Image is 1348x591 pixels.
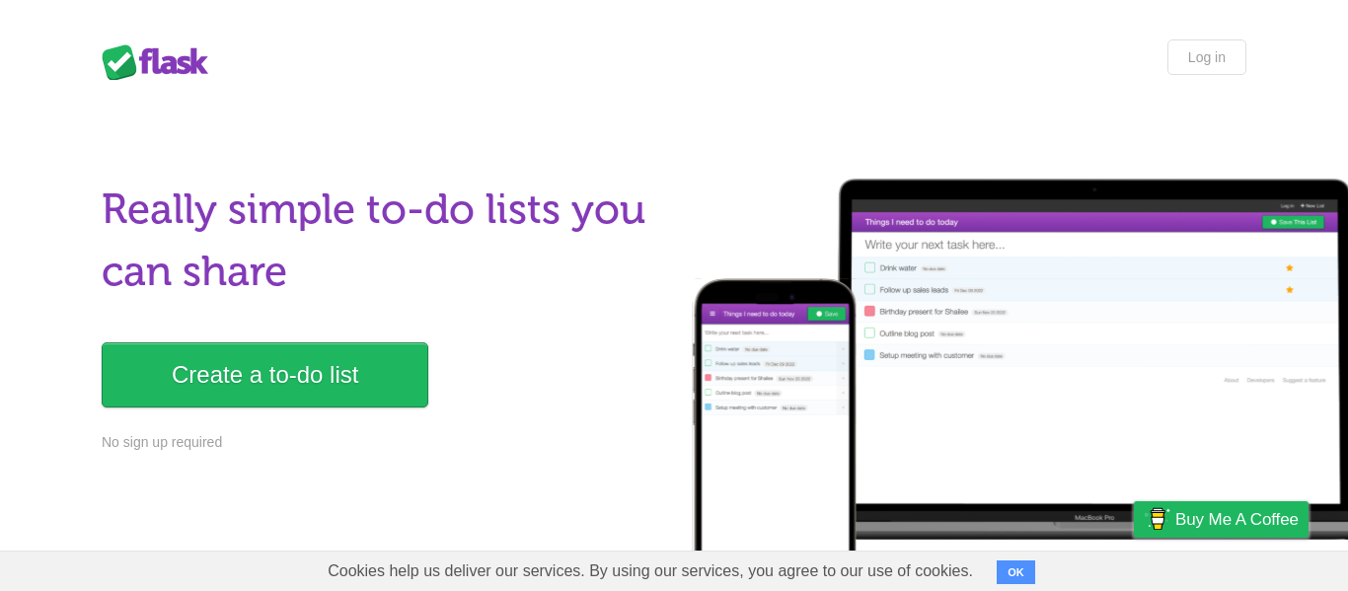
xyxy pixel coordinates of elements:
[102,44,220,80] div: Flask Lists
[102,432,662,453] p: No sign up required
[1134,501,1309,538] a: Buy me a coffee
[1175,502,1299,537] span: Buy me a coffee
[997,560,1035,584] button: OK
[1167,39,1246,75] a: Log in
[102,179,662,303] h1: Really simple to-do lists you can share
[308,552,993,591] span: Cookies help us deliver our services. By using our services, you agree to our use of cookies.
[102,342,428,407] a: Create a to-do list
[1144,502,1170,536] img: Buy me a coffee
